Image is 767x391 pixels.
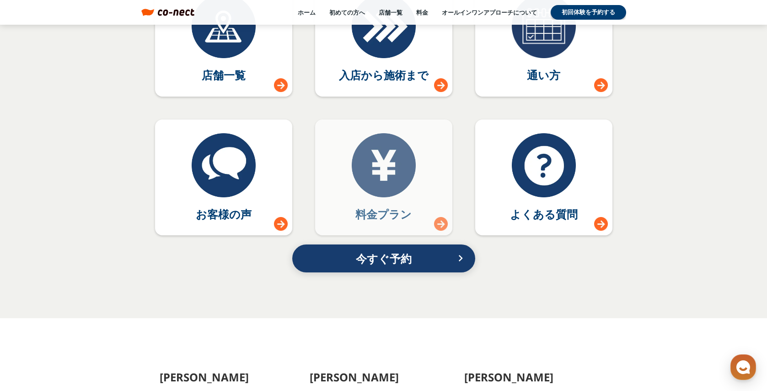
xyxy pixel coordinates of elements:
[298,8,316,16] a: ホーム
[527,67,560,83] p: 通い方
[379,8,402,16] a: 店舗一覧
[202,67,246,83] p: 店舗一覧
[464,371,553,384] h3: [PERSON_NAME]
[118,290,176,313] a: 設定
[23,304,40,311] span: ホーム
[475,119,612,236] a: よくある質問
[60,290,118,313] a: チャット
[355,206,412,222] p: 料金プラン
[315,119,452,236] a: 料金プラン
[311,249,457,269] p: 今すぐ予約
[3,290,60,313] a: ホーム
[551,5,626,20] a: 初回体験を予約する
[141,304,152,311] span: 設定
[416,8,428,16] a: 料金
[442,8,537,16] a: オールインワンアプローチについて
[310,371,399,384] h3: [PERSON_NAME]
[155,119,292,236] a: お客様の声
[160,371,249,384] h3: [PERSON_NAME]
[329,8,365,16] a: 初めての方へ
[196,206,252,222] p: お客様の声
[510,206,578,222] p: よくある質問
[455,253,466,264] i: keyboard_arrow_right
[339,67,429,83] p: 入店から施術まで
[292,244,475,272] a: 今すぐ予約keyboard_arrow_right
[78,304,100,312] span: チャット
